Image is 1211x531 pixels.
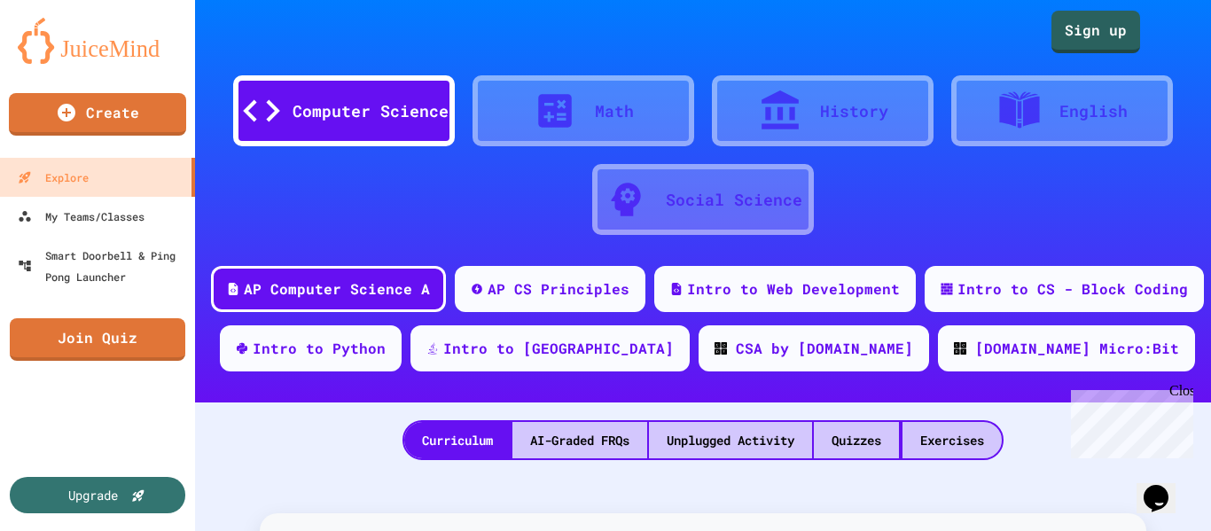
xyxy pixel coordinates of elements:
div: History [820,99,888,123]
a: Join Quiz [10,318,185,361]
div: Intro to Python [253,338,386,359]
img: CODE_logo_RGB.png [715,342,727,355]
iframe: chat widget [1137,460,1193,513]
div: CSA by [DOMAIN_NAME] [736,338,913,359]
a: Create [9,93,186,136]
div: Intro to CS - Block Coding [957,278,1188,300]
div: Social Science [666,188,802,212]
div: Chat with us now!Close [7,7,122,113]
a: Sign up [1051,11,1140,53]
iframe: chat widget [1064,383,1193,458]
div: Unplugged Activity [649,422,812,458]
div: Smart Doorbell & Ping Pong Launcher [18,245,188,287]
div: Math [595,99,634,123]
div: AP Computer Science A [244,278,430,300]
div: Quizzes [814,422,899,458]
img: CODE_logo_RGB.png [954,342,966,355]
img: logo-orange.svg [18,18,177,64]
div: English [1059,99,1128,123]
div: AP CS Principles [488,278,629,300]
div: Explore [18,167,89,188]
div: Intro to Web Development [687,278,900,300]
div: Intro to [GEOGRAPHIC_DATA] [443,338,674,359]
div: AI-Graded FRQs [512,422,647,458]
div: Computer Science [293,99,449,123]
div: My Teams/Classes [18,206,145,227]
div: Curriculum [404,422,511,458]
div: Upgrade [68,486,118,504]
div: [DOMAIN_NAME] Micro:Bit [975,338,1179,359]
div: Exercises [902,422,1002,458]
